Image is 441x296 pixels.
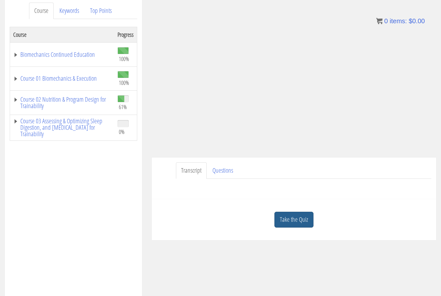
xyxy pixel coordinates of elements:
span: 100% [119,79,129,86]
a: Biomechanics Continued Education [13,51,111,58]
a: Course 01 Biomechanics & Execution [13,75,111,82]
a: Top Points [85,3,117,19]
span: items: [390,17,407,25]
a: Questions [207,162,238,179]
span: 61% [119,103,127,110]
bdi: 0.00 [409,17,425,25]
span: 0 [384,17,388,25]
span: $ [409,17,412,25]
a: Take the Quiz [274,212,313,228]
span: 0% [119,128,125,135]
th: Progress [114,27,137,42]
a: Course 03 Assessing & Optimizing Sleep Digestion, and [MEDICAL_DATA] for Trainability [13,118,111,137]
img: icon11.png [376,18,383,24]
span: 100% [119,55,129,62]
a: Keywords [54,3,84,19]
a: Course [29,3,54,19]
a: 0 items: $0.00 [376,17,425,25]
th: Course [10,27,115,42]
a: Transcript [176,162,207,179]
a: Course 02 Nutrition & Program Design for Trainability [13,96,111,109]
